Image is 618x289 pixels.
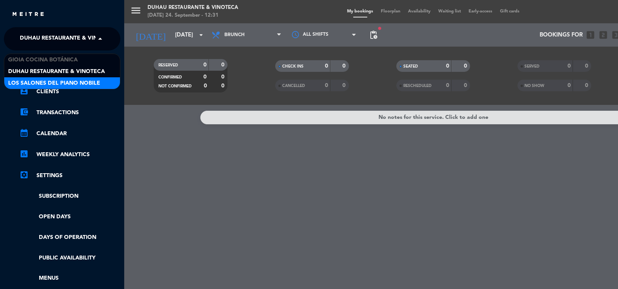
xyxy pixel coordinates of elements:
[19,149,29,158] i: assessment
[8,79,100,88] span: Los Salones del Piano Nobile
[19,212,120,221] a: Open Days
[19,108,120,117] a: account_balance_walletTransactions
[19,170,29,179] i: settings_applications
[19,233,120,242] a: Days of operation
[19,128,29,138] i: calendar_month
[19,192,120,201] a: Subscription
[19,87,120,96] a: account_boxClients
[12,12,45,17] img: MEITRE
[20,31,116,47] span: Duhau Restaurante & Vinoteca
[19,86,29,96] i: account_box
[8,67,105,76] span: Duhau Restaurante & Vinoteca
[19,274,120,283] a: Menus
[19,254,120,263] a: Public availability
[8,56,78,64] span: Gioia Cocina Botánica
[19,171,120,180] a: Settings
[19,129,120,138] a: calendar_monthCalendar
[19,107,29,117] i: account_balance_wallet
[19,150,120,159] a: assessmentWeekly Analytics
